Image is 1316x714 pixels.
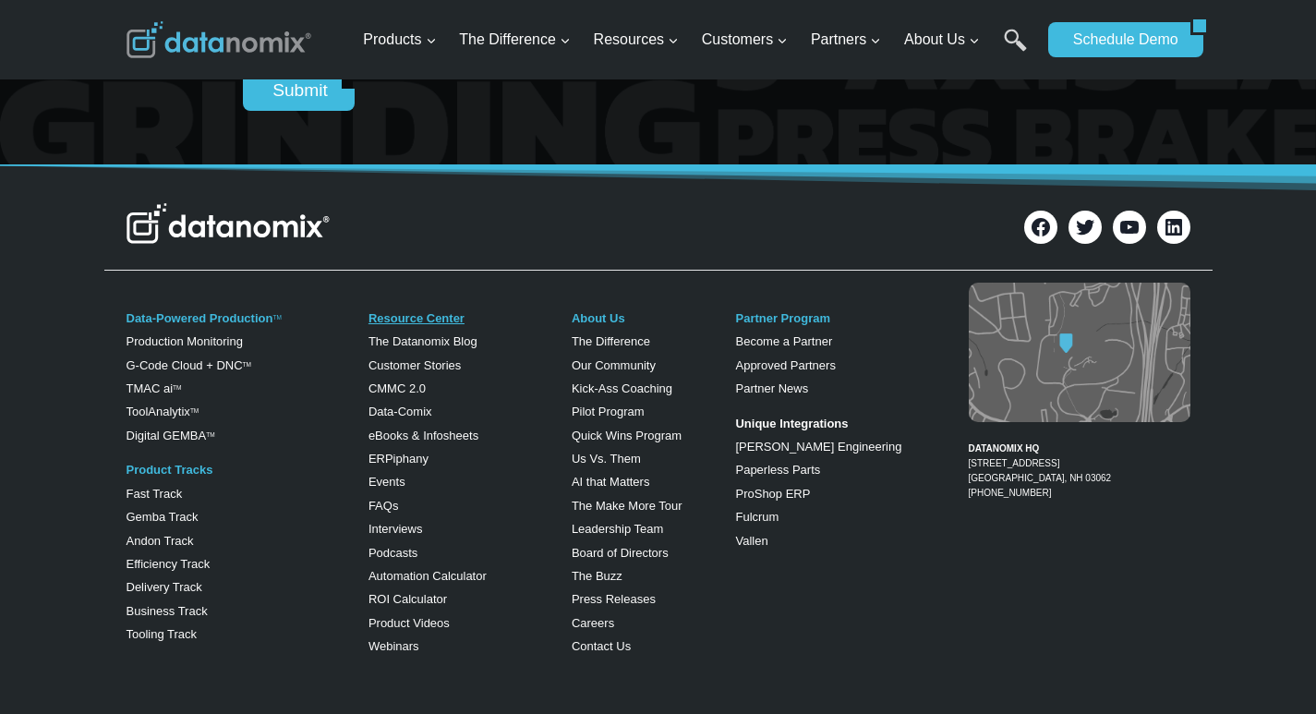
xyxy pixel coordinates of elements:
[368,592,447,606] a: ROI Calculator
[127,405,190,418] a: ToolAnalytix
[127,381,182,395] a: TMAC aiTM
[735,534,767,548] a: Vallen
[572,639,631,653] a: Contact Us
[572,381,672,395] a: Kick-Ass Coaching
[735,334,832,348] a: Become a Partner
[459,28,571,52] span: The Difference
[368,358,461,372] a: Customer Stories
[243,361,251,368] sup: TM
[363,28,436,52] span: Products
[272,314,281,321] a: TM
[368,499,399,513] a: FAQs
[368,452,429,466] a: ERPiphany
[572,569,622,583] a: The Buzz
[572,499,682,513] a: The Make More Tour
[127,627,198,641] a: Tooling Track
[368,639,419,653] a: Webinars
[594,28,679,52] span: Resources
[572,334,650,348] a: The Difference
[735,487,810,501] a: ProShop ERP
[572,475,650,489] a: AI that Matters
[127,334,243,348] a: Production Monitoring
[368,616,450,630] a: Product Videos
[243,72,343,111] input: Submit
[173,384,181,391] sup: TM
[190,407,199,414] a: TM
[127,510,199,524] a: Gemba Track
[127,429,215,442] a: Digital GEMBATM
[368,429,478,442] a: eBooks & Infosheets
[572,592,656,606] a: Press Releases
[127,203,330,244] img: Datanomix Logo
[969,443,1040,454] strong: DATANOMIX HQ
[735,311,830,325] a: Partner Program
[206,431,214,438] sup: TM
[735,381,808,395] a: Partner News
[127,311,273,325] a: Data-Powered Production
[368,475,405,489] a: Events
[572,616,614,630] a: Careers
[572,358,656,372] a: Our Community
[127,463,213,477] a: Product Tracks
[368,522,423,536] a: Interviews
[735,417,848,430] strong: Unique Integrations
[368,381,426,395] a: CMMC 2.0
[572,311,625,325] a: About Us
[368,311,465,325] a: Resource Center
[1048,22,1190,57] a: Schedule Demo
[969,458,1112,483] a: [STREET_ADDRESS][GEOGRAPHIC_DATA], NH 03062
[969,427,1190,501] figcaption: [PHONE_NUMBER]
[368,569,487,583] a: Automation Calculator
[1004,29,1027,70] a: Search
[572,546,669,560] a: Board of Directors
[904,28,980,52] span: About Us
[127,604,208,618] a: Business Track
[735,463,820,477] a: Paperless Parts
[368,405,432,418] a: Data-Comix
[572,405,645,418] a: Pilot Program
[356,10,1039,70] nav: Primary Navigation
[127,580,202,594] a: Delivery Track
[572,429,682,442] a: Quick Wins Program
[127,557,211,571] a: Efficiency Track
[127,534,194,548] a: Andon Track
[969,283,1190,422] img: Datanomix map image
[572,452,641,466] a: Us Vs. Them
[735,510,779,524] a: Fulcrum
[572,522,664,536] a: Leadership Team
[702,28,788,52] span: Customers
[127,487,183,501] a: Fast Track
[127,358,251,372] a: G-Code Cloud + DNCTM
[735,440,901,454] a: [PERSON_NAME] Engineering
[735,358,835,372] a: Approved Partners
[811,28,881,52] span: Partners
[127,21,311,58] img: Datanomix
[368,334,477,348] a: The Datanomix Blog
[368,546,417,560] a: Podcasts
